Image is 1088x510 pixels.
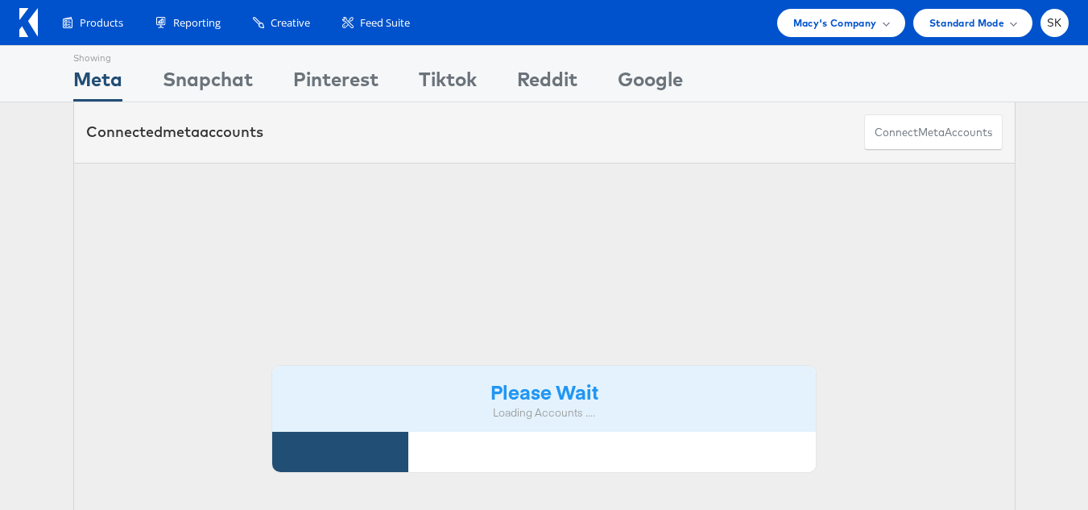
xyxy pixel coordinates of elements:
[73,46,122,65] div: Showing
[293,65,379,102] div: Pinterest
[284,405,805,421] div: Loading Accounts ....
[793,15,877,31] span: Macy's Company
[490,378,598,404] strong: Please Wait
[1047,18,1062,28] span: SK
[173,15,221,31] span: Reporting
[86,122,263,143] div: Connected accounts
[271,15,310,31] span: Creative
[864,114,1003,151] button: ConnectmetaAccounts
[929,15,1004,31] span: Standard Mode
[360,15,410,31] span: Feed Suite
[163,122,200,141] span: meta
[80,15,123,31] span: Products
[618,65,683,102] div: Google
[517,65,577,102] div: Reddit
[163,65,253,102] div: Snapchat
[419,65,477,102] div: Tiktok
[73,65,122,102] div: Meta
[918,125,945,140] span: meta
